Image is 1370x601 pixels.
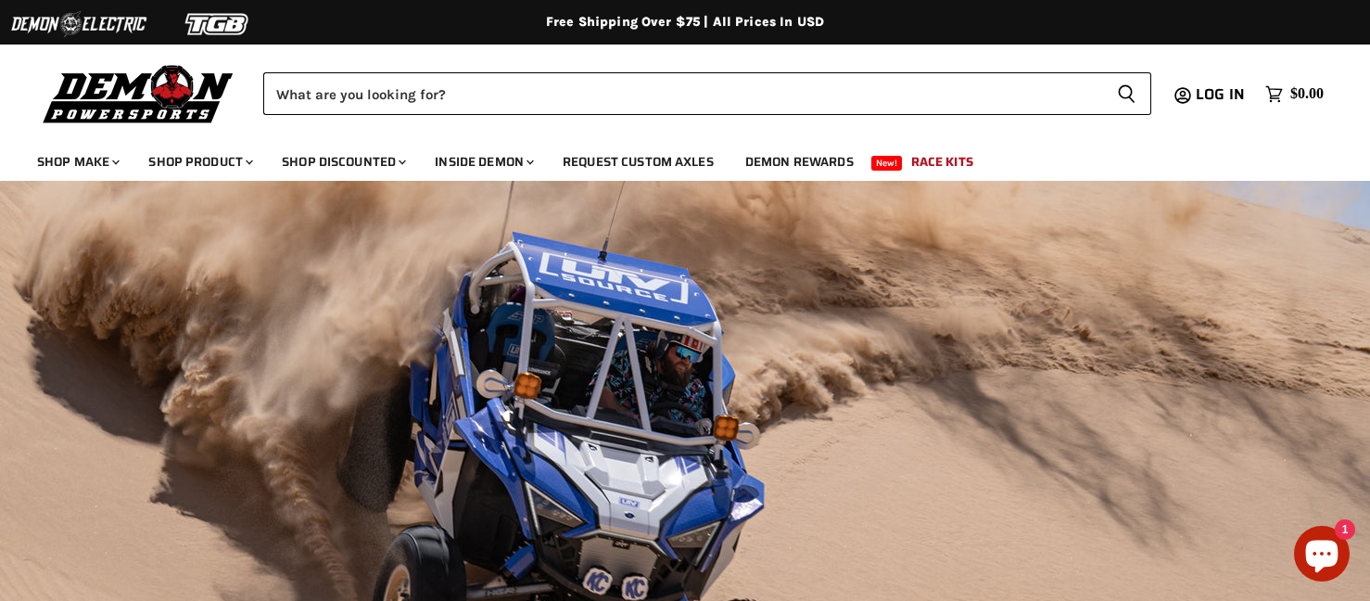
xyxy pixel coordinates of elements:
a: Shop Discounted [268,143,417,181]
span: Log in [1196,83,1245,106]
inbox-online-store-chat: Shopify online store chat [1288,526,1355,586]
img: Demon Powersports [37,60,240,126]
img: Demon Electric Logo 2 [9,6,148,42]
img: TGB Logo 2 [148,6,287,42]
input: Search [263,72,1102,115]
span: New! [871,156,903,171]
a: Demon Rewards [731,143,868,181]
span: $0.00 [1290,85,1324,103]
a: Request Custom Axles [549,143,728,181]
button: Search [1102,72,1151,115]
form: Product [263,72,1151,115]
a: Log in [1187,86,1256,103]
a: Shop Product [134,143,264,181]
a: Inside Demon [421,143,545,181]
a: Shop Make [23,143,131,181]
a: $0.00 [1256,81,1333,108]
a: Race Kits [897,143,987,181]
ul: Main menu [23,135,1319,181]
